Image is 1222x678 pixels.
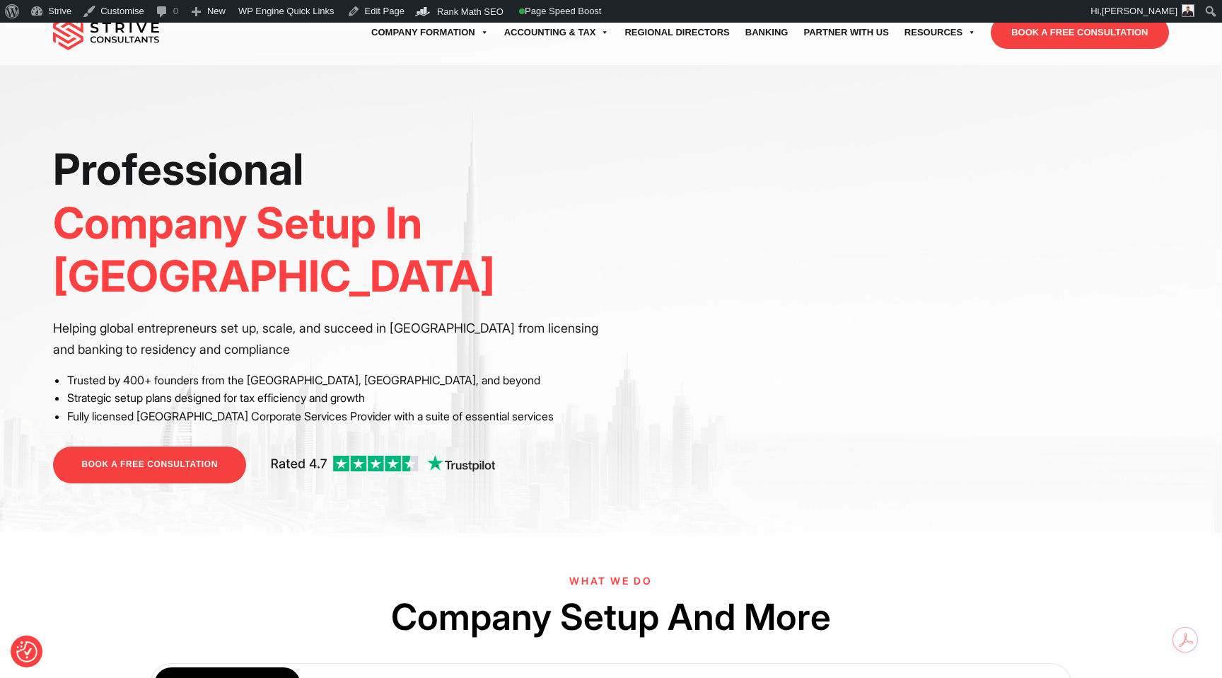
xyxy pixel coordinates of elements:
li: Strategic setup plans designed for tax efficiency and growth [67,389,600,408]
button: Consent Preferences [16,641,37,662]
a: Company Formation [363,13,496,52]
a: Partner with Us [796,13,896,52]
li: Trusted by 400+ founders from the [GEOGRAPHIC_DATA], [GEOGRAPHIC_DATA], and beyond [67,372,600,390]
a: Regional Directors [617,13,737,52]
h1: Professional [53,143,600,304]
a: Banking [738,13,796,52]
a: Resources [897,13,984,52]
span: [PERSON_NAME] [1102,6,1177,16]
span: Company Setup In [GEOGRAPHIC_DATA] [53,197,495,303]
li: Fully licensed [GEOGRAPHIC_DATA] Corporate Services Provider with a suite of essential services [67,408,600,426]
a: BOOK A FREE CONSULTATION [53,447,245,483]
img: Revisit consent button [16,641,37,662]
a: BOOK A FREE CONSULTATION [991,16,1168,49]
a: Accounting & Tax [496,13,617,52]
iframe: <br /> [622,143,1169,451]
p: Helping global entrepreneurs set up, scale, and succeed in [GEOGRAPHIC_DATA] from licensing and b... [53,318,600,360]
img: main-logo.svg [53,15,159,50]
